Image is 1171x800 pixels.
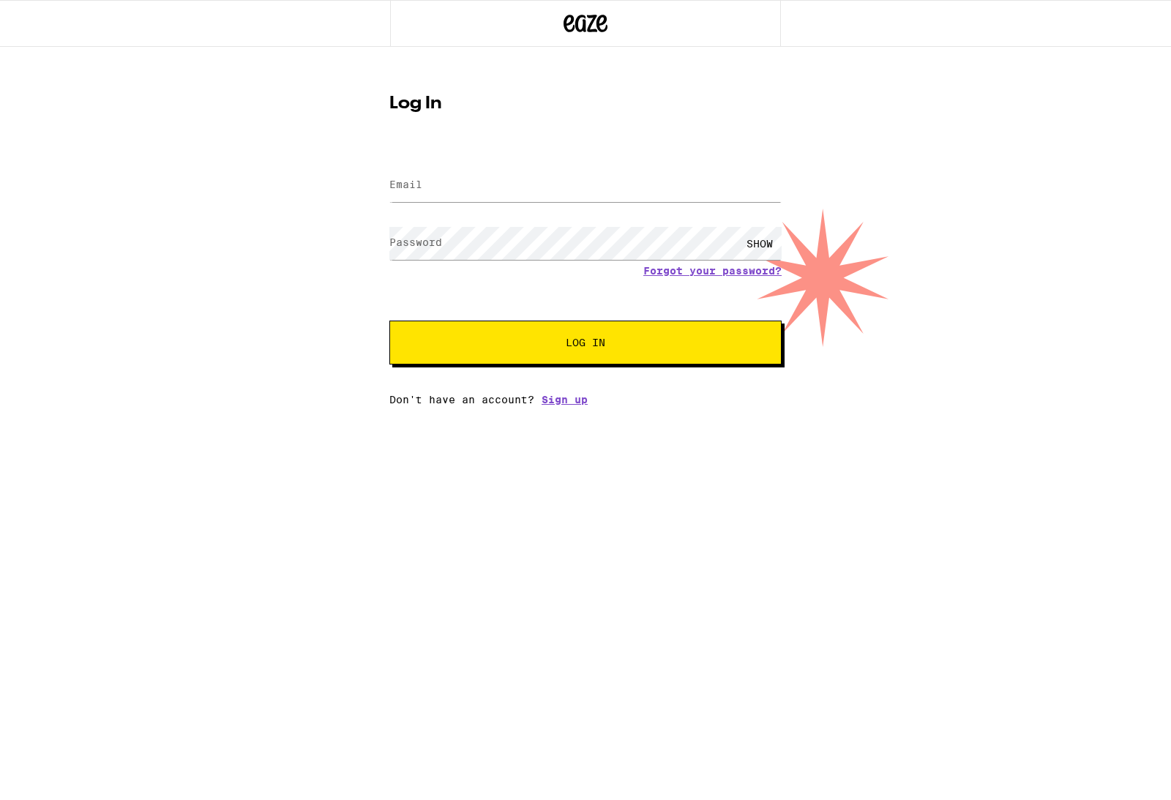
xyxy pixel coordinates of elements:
[389,236,442,248] label: Password
[566,337,605,348] span: Log In
[389,394,782,405] div: Don't have an account?
[389,95,782,113] h1: Log In
[738,227,782,260] div: SHOW
[389,179,422,190] label: Email
[643,265,782,277] a: Forgot your password?
[389,169,782,202] input: Email
[389,321,782,365] button: Log In
[542,394,588,405] a: Sign up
